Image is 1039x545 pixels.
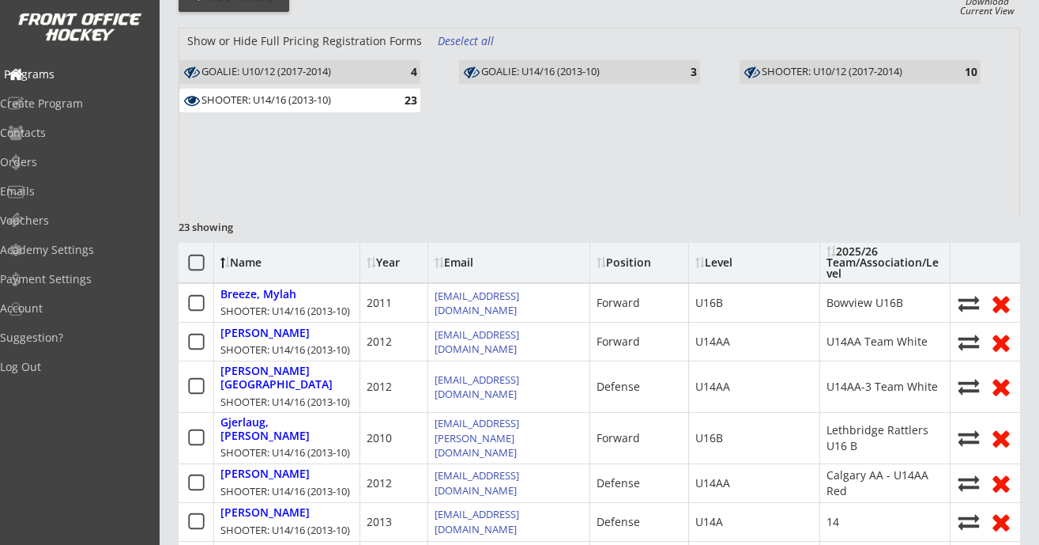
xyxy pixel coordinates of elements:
div: SHOOTER: U14/16 (2013-10) [220,304,350,318]
div: Programs [4,69,146,80]
div: SHOOTER: U14/16 (2013-10) [220,343,350,357]
div: Breeze, Mylah [220,288,296,301]
div: Name [220,257,349,268]
div: Lethbridge Rattlers U16 B [826,422,943,453]
div: 3 [665,66,697,78]
div: SHOOTER: U14/16 (2013-10) [201,93,386,108]
div: Position [597,257,682,268]
div: SHOOTER: U14/16 (2013-10) [220,523,350,537]
div: SHOOTER: U14/16 (2013-10) [201,94,386,107]
div: Defense [597,379,640,395]
div: Bowview U16B [826,295,903,311]
div: 2012 [367,334,392,350]
div: Gjerlaug, [PERSON_NAME] [220,416,353,443]
a: [EMAIL_ADDRESS][DOMAIN_NAME] [435,373,519,401]
div: SHOOTER: U14/16 (2013-10) [220,395,350,409]
div: GOALIE: U10/12 (2017-2014) [201,66,386,78]
div: GOALIE: U14/16 (2013-10) [481,66,665,78]
a: [EMAIL_ADDRESS][PERSON_NAME][DOMAIN_NAME] [435,416,519,459]
div: SHOOTER: U10/12 (2017-2014) [762,66,946,78]
div: U14AA [695,334,730,350]
a: [EMAIL_ADDRESS][DOMAIN_NAME] [435,327,519,356]
div: 23 [386,94,417,106]
button: Remove from roster (no refund) [988,330,1014,354]
div: 4 [386,66,417,78]
button: Move player [957,511,981,532]
div: SHOOTER: U10/12 (2017-2014) [762,65,946,80]
div: [PERSON_NAME][GEOGRAPHIC_DATA] [220,365,353,392]
div: 2025/26 Team/Association/Level [826,246,943,279]
div: U16B [695,295,723,311]
div: Email [435,257,577,268]
button: Remove from roster (no refund) [988,509,1014,534]
div: Forward [597,430,640,446]
div: 2013 [367,514,392,530]
button: Move player [957,427,981,448]
div: 2012 [367,379,392,395]
div: U14A [695,514,723,530]
div: Forward [597,295,640,311]
div: [PERSON_NAME] [220,506,310,520]
div: SHOOTER: U14/16 (2013-10) [220,445,350,460]
button: Move player [957,472,981,494]
div: 23 showing [179,220,292,234]
img: FOH%20White%20Logo%20Transparent.png [17,13,142,42]
button: Remove from roster (no refund) [988,471,1014,495]
button: Move player [957,376,981,397]
div: Calgary AA - U14AA Red [826,467,943,498]
div: Level [695,257,812,268]
div: Show or Hide Full Pricing Registration Forms [179,33,430,49]
div: Defense [597,514,640,530]
div: Year [367,257,420,268]
a: [EMAIL_ADDRESS][DOMAIN_NAME] [435,507,519,536]
button: Move player [957,331,981,353]
div: Defense [597,475,640,491]
div: Forward [597,334,640,350]
div: U14AA-3 Team White [826,379,938,395]
button: Remove from roster (no refund) [988,374,1014,399]
div: 2012 [367,475,392,491]
div: U14AA [695,379,730,395]
button: Remove from roster (no refund) [988,291,1014,316]
button: Remove from roster (no refund) [988,426,1014,450]
div: GOALIE: U14/16 (2013-10) [481,65,665,80]
div: U16B [695,430,723,446]
div: 2010 [367,430,392,446]
div: 10 [946,66,977,78]
div: U14AA [695,475,730,491]
div: 2011 [367,295,392,311]
div: SHOOTER: U14/16 (2013-10) [220,484,350,498]
div: U14AA Team White [826,334,928,350]
a: [EMAIL_ADDRESS][DOMAIN_NAME] [435,289,519,317]
div: Deselect all [438,33,496,49]
div: 14 [826,514,839,530]
button: Move player [957,293,981,314]
a: [EMAIL_ADDRESS][DOMAIN_NAME] [435,468,519,497]
div: [PERSON_NAME] [220,327,310,340]
div: GOALIE: U10/12 (2017-2014) [201,65,386,80]
div: [PERSON_NAME] [220,467,310,481]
